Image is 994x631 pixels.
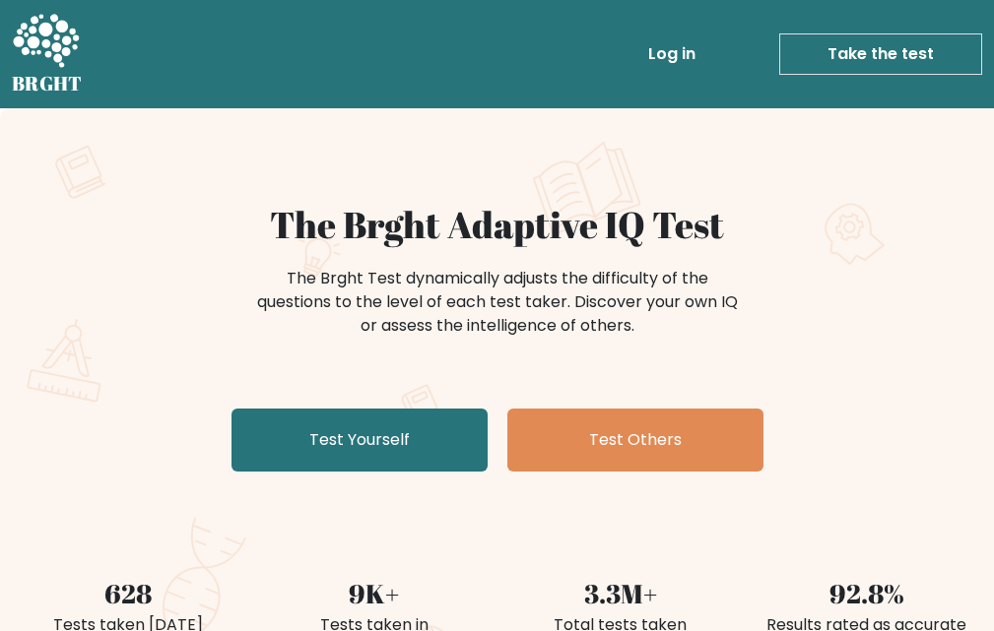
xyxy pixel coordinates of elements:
h5: BRGHT [12,72,83,95]
div: 92.8% [756,574,978,613]
div: 9K+ [263,574,486,613]
a: BRGHT [12,8,83,100]
a: Take the test [779,33,982,75]
a: Test Yourself [232,409,488,472]
a: Test Others [507,409,763,472]
div: The Brght Test dynamically adjusts the difficulty of the questions to the level of each test take... [251,267,744,338]
h1: The Brght Adaptive IQ Test [17,203,978,247]
div: 3.3M+ [509,574,732,613]
div: 628 [17,574,239,613]
a: Log in [640,34,703,74]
